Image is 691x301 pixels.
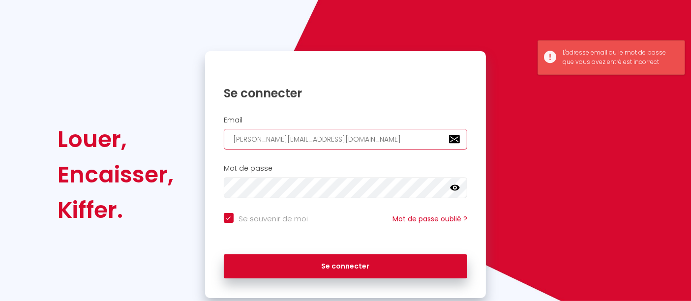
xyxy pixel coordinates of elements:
div: Louer, [58,121,174,157]
a: Mot de passe oublié ? [392,214,467,224]
input: Ton Email [224,129,468,150]
div: L'adresse email ou le mot de passe que vous avez entré est incorrect [563,48,675,67]
div: Encaisser, [58,157,174,192]
h1: Se connecter [224,86,468,101]
h2: Mot de passe [224,164,468,173]
div: Kiffer. [58,192,174,228]
h2: Email [224,116,468,124]
button: Se connecter [224,254,468,279]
